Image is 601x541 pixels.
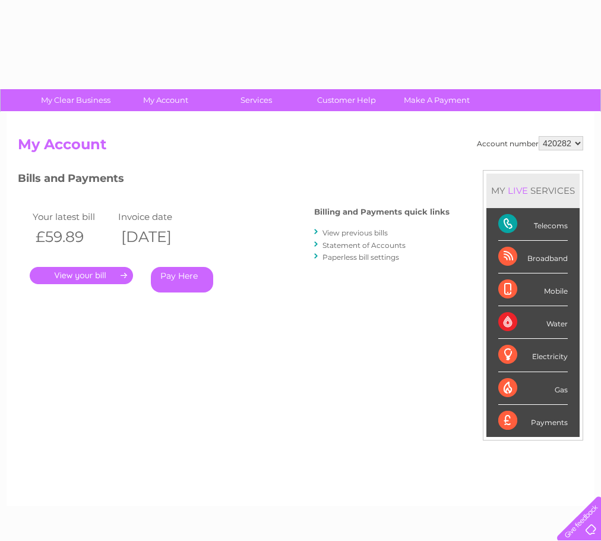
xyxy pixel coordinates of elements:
h2: My Account [18,136,583,159]
a: My Account [117,89,215,111]
a: Paperless bill settings [322,253,399,262]
a: Make A Payment [388,89,486,111]
div: Gas [498,372,568,405]
div: LIVE [505,185,530,196]
h4: Billing and Payments quick links [314,207,450,216]
div: Mobile [498,273,568,306]
a: . [30,267,133,284]
a: Statement of Accounts [322,241,406,250]
th: £59.89 [30,225,115,249]
div: Payments [498,405,568,437]
a: View previous bills [322,228,388,237]
div: Broadband [498,241,568,273]
div: Account number [477,136,583,150]
a: My Clear Business [27,89,125,111]
td: Invoice date [115,209,201,225]
td: Your latest bill [30,209,115,225]
div: MY SERVICES [486,174,580,207]
div: Electricity [498,339,568,372]
div: Telecoms [498,208,568,241]
a: Pay Here [151,267,213,292]
h3: Bills and Payments [18,170,450,191]
div: Water [498,306,568,339]
a: Customer Help [298,89,396,111]
th: [DATE] [115,225,201,249]
a: Services [207,89,305,111]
